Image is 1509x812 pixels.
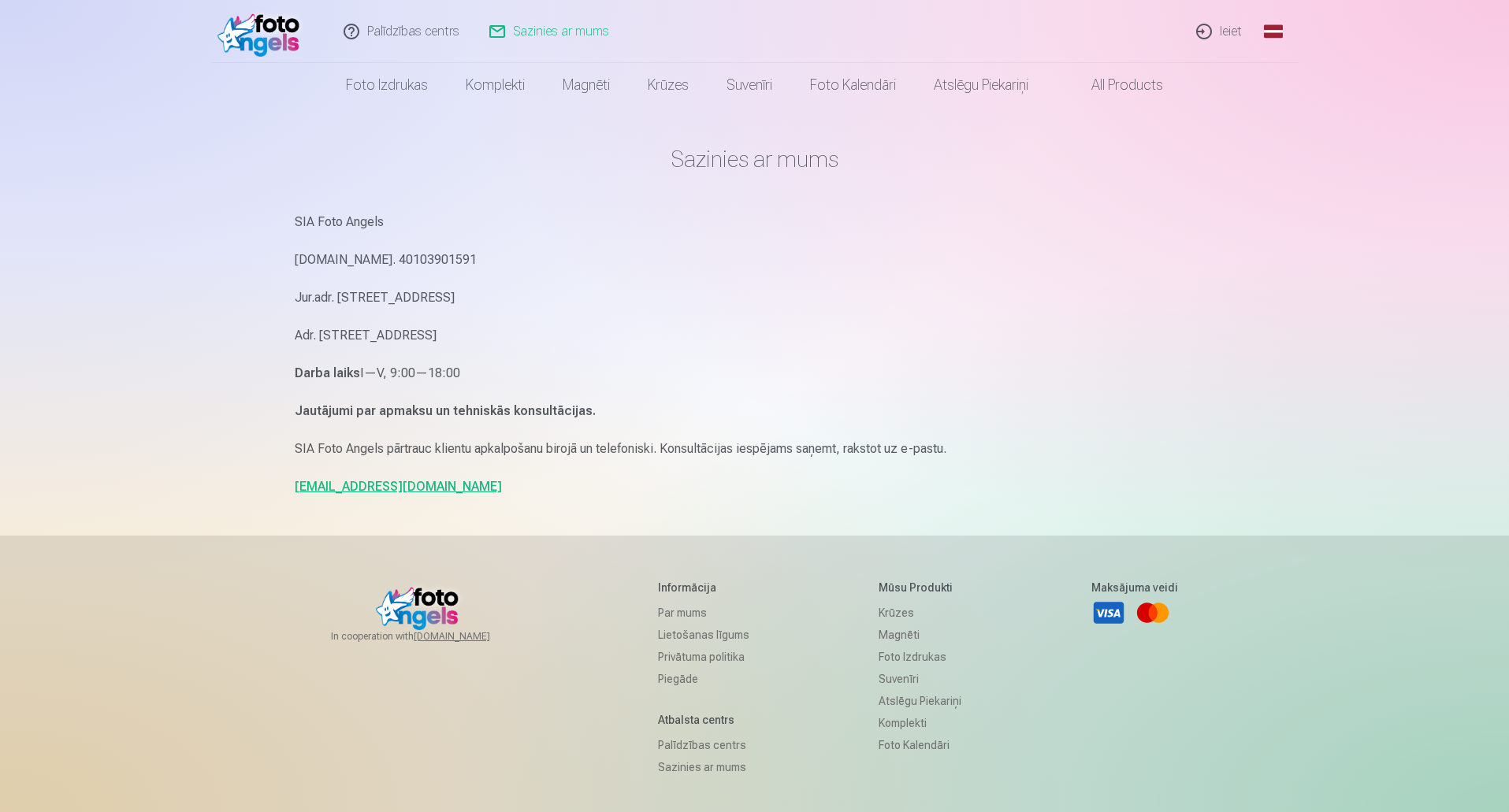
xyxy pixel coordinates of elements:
span: In cooperation with [331,630,528,643]
a: Palīdzības centrs [658,734,749,756]
h5: Atbalsta centrs [658,712,749,728]
a: Foto kalendāri [791,63,915,107]
strong: Jautājumi par apmaksu un tehniskās konsultācijas. [295,403,596,418]
a: Foto izdrukas [327,63,447,107]
p: Adr. [STREET_ADDRESS] [295,324,1215,347]
a: Privātuma politika [658,646,749,668]
a: Suvenīri [879,668,961,690]
a: Komplekti [879,712,961,734]
strong: Darba laiks [295,365,360,380]
a: Sazinies ar mums [658,756,749,778]
a: Krūzes [879,602,961,624]
a: Atslēgu piekariņi [915,63,1047,107]
a: Magnēti [879,624,961,646]
a: [EMAIL_ADDRESS][DOMAIN_NAME] [295,479,502,494]
a: All products [1047,63,1182,107]
img: /fa1 [217,6,308,57]
a: Piegāde [658,668,749,690]
h5: Maksājuma veidi [1091,580,1178,595]
a: Visa [1091,595,1126,630]
h5: Informācija [658,580,749,595]
a: Par mums [658,602,749,624]
p: SIA Foto Angels pārtrauc klientu apkalpošanu birojā un telefoniski. Konsultācijas iespējams saņem... [295,438,1215,460]
p: [DOMAIN_NAME]. 40103901591 [295,249,1215,271]
a: Atslēgu piekariņi [879,690,961,712]
a: Lietošanas līgums [658,624,749,646]
a: Magnēti [544,63,629,107]
a: Krūzes [629,63,708,107]
p: I—V, 9:00—18:00 [295,362,1215,384]
a: [DOMAIN_NAME] [414,630,528,643]
h5: Mūsu produkti [879,580,961,595]
a: Mastercard [1135,595,1170,630]
p: Jur.adr. [STREET_ADDRESS] [295,287,1215,309]
a: Foto kalendāri [879,734,961,756]
a: Suvenīri [708,63,791,107]
p: SIA Foto Angels [295,211,1215,233]
h1: Sazinies ar mums [295,145,1215,173]
a: Foto izdrukas [879,646,961,668]
a: Komplekti [447,63,544,107]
